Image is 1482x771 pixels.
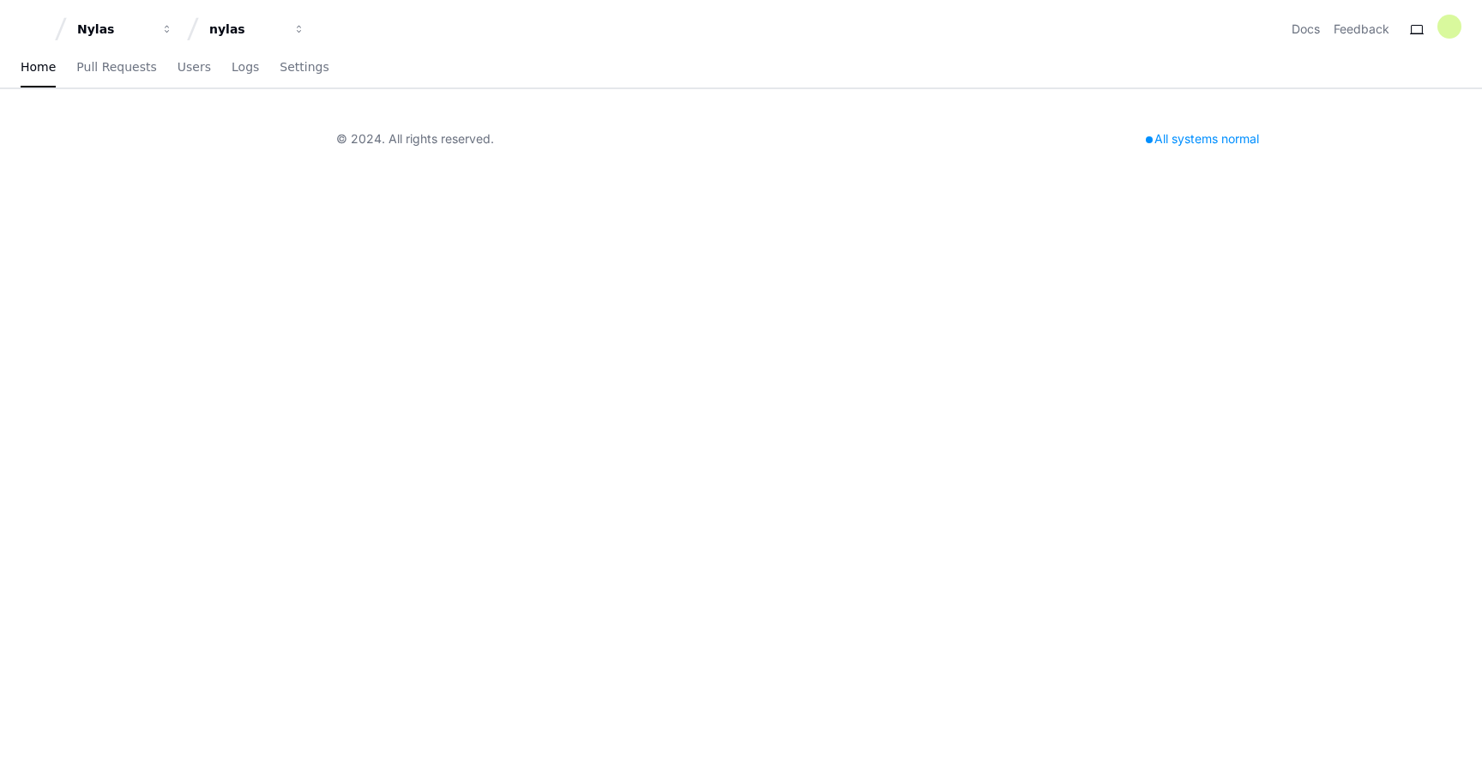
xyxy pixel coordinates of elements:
[232,62,259,72] span: Logs
[336,130,494,148] div: © 2024. All rights reserved.
[280,48,328,87] a: Settings
[1136,127,1269,151] div: All systems normal
[178,48,211,87] a: Users
[70,14,180,45] button: Nylas
[178,62,211,72] span: Users
[77,21,151,38] div: Nylas
[209,21,283,38] div: nylas
[280,62,328,72] span: Settings
[1334,21,1389,38] button: Feedback
[232,48,259,87] a: Logs
[1292,21,1320,38] a: Docs
[76,62,156,72] span: Pull Requests
[21,62,56,72] span: Home
[202,14,312,45] button: nylas
[21,48,56,87] a: Home
[76,48,156,87] a: Pull Requests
